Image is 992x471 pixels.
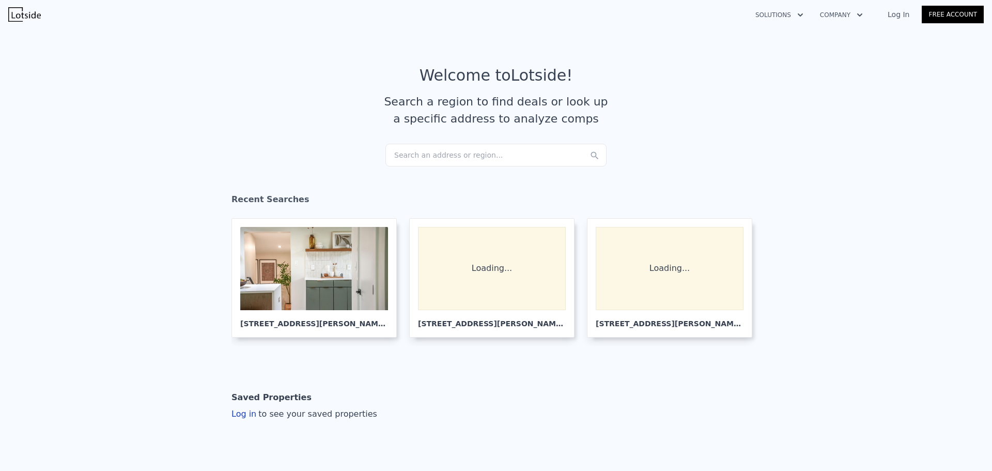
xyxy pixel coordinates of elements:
a: Free Account [922,6,984,23]
div: Log in [231,408,377,420]
div: [STREET_ADDRESS][PERSON_NAME] , [GEOGRAPHIC_DATA] [418,310,566,329]
button: Solutions [747,6,812,24]
div: Loading... [418,227,566,310]
div: Saved Properties [231,387,312,408]
button: Company [812,6,871,24]
div: [STREET_ADDRESS][PERSON_NAME] , [PERSON_NAME] Crossroads [596,310,743,329]
div: Welcome to Lotside ! [420,66,573,85]
span: to see your saved properties [256,409,377,419]
img: Lotside [8,7,41,22]
div: Search an address or region... [385,144,607,166]
div: Loading... [596,227,743,310]
div: [STREET_ADDRESS][PERSON_NAME] , Annandale [240,310,388,329]
a: [STREET_ADDRESS][PERSON_NAME], Annandale [231,218,405,338]
a: Log In [875,9,922,20]
div: Search a region to find deals or look up a specific address to analyze comps [380,93,612,127]
a: Loading... [STREET_ADDRESS][PERSON_NAME], [GEOGRAPHIC_DATA] [409,218,583,338]
div: Recent Searches [231,185,761,218]
a: Loading... [STREET_ADDRESS][PERSON_NAME], [PERSON_NAME] Crossroads [587,218,761,338]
